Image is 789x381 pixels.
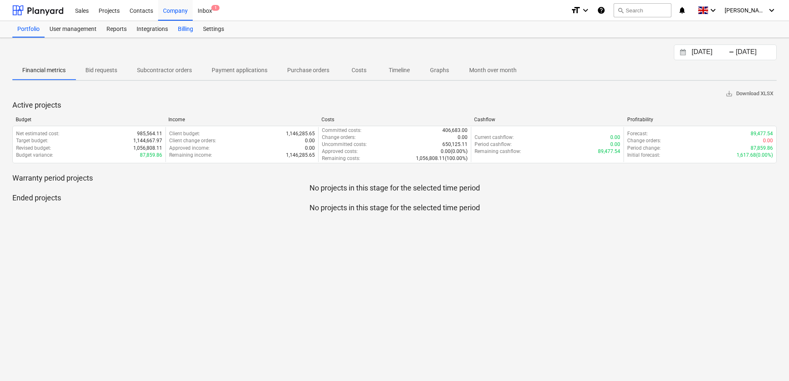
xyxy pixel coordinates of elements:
p: Client change orders : [169,137,216,144]
p: 1,146,285.65 [286,152,315,159]
p: Target budget : [16,137,48,144]
a: Reports [102,21,132,38]
p: 89,477.54 [751,130,773,137]
p: Active projects [12,100,777,110]
p: Forecast : [627,130,648,137]
p: 650,125.11 [442,141,468,148]
p: 0.00 [610,134,620,141]
button: Download XLSX [722,87,777,100]
span: [PERSON_NAME] [725,7,766,14]
p: Payment applications [212,66,267,75]
p: Month over month [469,66,517,75]
p: Initial forecast : [627,152,660,159]
p: Graphs [430,66,449,75]
div: Income [168,117,314,122]
p: Timeline [389,66,410,75]
p: 0.00 [610,141,620,148]
i: Knowledge base [597,5,605,15]
a: Settings [198,21,229,38]
p: 87,859.86 [140,152,162,159]
div: Profitability [627,117,773,122]
i: format_size [571,5,581,15]
i: keyboard_arrow_down [767,5,777,15]
span: Download XLSX [725,89,773,99]
p: Remaining costs : [322,155,360,162]
p: Remaining income : [169,152,212,159]
p: 1,056,808.11 ( 100.00% ) [416,155,468,162]
p: Period cashflow : [475,141,512,148]
i: keyboard_arrow_down [708,5,718,15]
p: 0.00 [763,137,773,144]
span: 1 [211,5,220,11]
a: Billing [173,21,198,38]
p: Remaining cashflow : [475,148,521,155]
div: - [729,50,734,55]
button: Interact with the calendar and add the check-in date for your trip. [676,48,690,57]
input: End Date [734,47,776,58]
p: 406,683.00 [442,127,468,134]
p: Client budget : [169,130,200,137]
p: Warranty period projects [12,173,777,183]
p: Period change : [627,145,661,152]
p: Change orders : [322,134,356,141]
p: Change orders : [627,137,661,144]
p: Ended projects [12,193,777,203]
p: Costs [349,66,369,75]
p: No projects in this stage for the selected time period [12,183,777,193]
div: Costs [321,117,468,122]
p: 0.00 [305,137,315,144]
p: Net estimated cost : [16,130,59,137]
p: Committed costs : [322,127,361,134]
p: 89,477.54 [598,148,620,155]
p: 1,146,285.65 [286,130,315,137]
input: Start Date [690,47,732,58]
p: 1,056,808.11 [133,145,162,152]
a: Integrations [132,21,173,38]
p: 985,564.11 [137,130,162,137]
p: No projects in this stage for the selected time period [12,203,777,213]
p: 1,144,667.97 [133,137,162,144]
p: Approved income : [169,145,210,152]
p: 87,859.86 [751,145,773,152]
p: 0.00 [305,145,315,152]
button: Search [614,3,671,17]
p: Budget variance : [16,152,53,159]
p: Purchase orders [287,66,329,75]
p: Financial metrics [22,66,66,75]
span: save_alt [725,90,733,97]
i: notifications [678,5,686,15]
p: 0.00 [458,134,468,141]
a: User management [45,21,102,38]
i: keyboard_arrow_down [581,5,591,15]
p: Approved costs : [322,148,358,155]
p: Revised budget : [16,145,51,152]
div: Cashflow [474,117,620,122]
p: Current cashflow : [475,134,514,141]
p: 1,617.68 ( 0.00% ) [737,152,773,159]
p: 0.00 ( 0.00% ) [441,148,468,155]
p: Uncommitted costs : [322,141,367,148]
p: Bid requests [85,66,117,75]
div: Budget [16,117,162,122]
a: Portfolio [12,21,45,38]
p: Subcontractor orders [137,66,192,75]
span: search [617,7,624,14]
